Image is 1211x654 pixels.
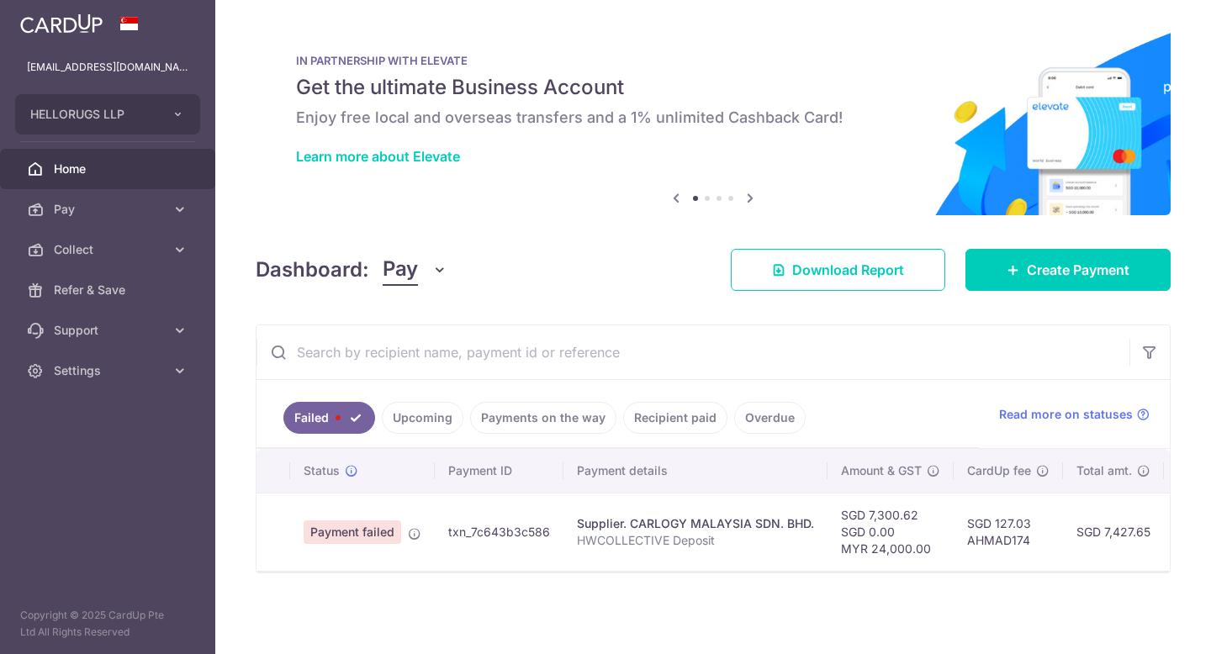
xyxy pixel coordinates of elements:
[623,402,727,434] a: Recipient paid
[999,406,1133,423] span: Read more on statuses
[563,449,828,493] th: Payment details
[54,362,165,379] span: Settings
[470,402,616,434] a: Payments on the way
[15,94,200,134] button: HELLORUGS LLP
[296,74,1130,101] h5: Get the ultimate Business Account
[382,402,463,434] a: Upcoming
[734,402,806,434] a: Overdue
[54,201,165,218] span: Pay
[1063,493,1164,571] td: SGD 7,427.65
[731,249,945,291] a: Download Report
[27,59,188,76] p: [EMAIL_ADDRESS][DOMAIN_NAME]
[296,108,1130,128] h6: Enjoy free local and overseas transfers and a 1% unlimited Cashback Card!
[841,462,922,479] span: Amount & GST
[296,148,460,165] a: Learn more about Elevate
[54,282,165,298] span: Refer & Save
[283,402,375,434] a: Failed
[828,493,954,571] td: SGD 7,300.62 SGD 0.00 MYR 24,000.00
[954,493,1063,571] td: SGD 127.03 AHMAD174
[435,449,563,493] th: Payment ID
[20,13,103,34] img: CardUp
[792,260,904,280] span: Download Report
[54,241,165,258] span: Collect
[30,106,155,123] span: HELLORUGS LLP
[383,254,447,286] button: Pay
[1076,462,1132,479] span: Total amt.
[54,322,165,339] span: Support
[304,462,340,479] span: Status
[999,406,1150,423] a: Read more on statuses
[256,255,369,285] h4: Dashboard:
[967,462,1031,479] span: CardUp fee
[256,325,1129,379] input: Search by recipient name, payment id or reference
[296,54,1130,67] p: IN PARTNERSHIP WITH ELEVATE
[383,254,418,286] span: Pay
[435,493,563,571] td: txn_7c643b3c586
[256,27,1171,215] img: Renovation banner
[965,249,1171,291] a: Create Payment
[577,532,814,549] p: HWCOLLECTIVE Deposit
[54,161,165,177] span: Home
[1027,260,1129,280] span: Create Payment
[304,520,401,544] span: Payment failed
[577,515,814,532] div: Supplier. CARLOGY MALAYSIA SDN. BHD.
